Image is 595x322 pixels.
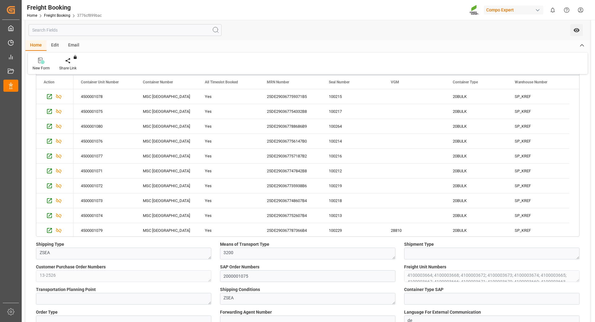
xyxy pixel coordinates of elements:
span: Seal Number [329,80,350,84]
div: 4500001079 [73,223,135,238]
div: Compo Expert [484,6,543,15]
div: 28810 [383,223,445,238]
div: 4500001072 [73,179,135,193]
div: SP_KREF [507,193,569,208]
div: 25DE290367756147B0 [259,134,321,148]
div: Press SPACE to select this row. [36,208,73,223]
input: Search Fields [29,24,222,36]
button: show 0 new notifications [546,3,560,17]
div: Press SPACE to select this row. [73,208,569,223]
div: SP_KREF [507,104,569,119]
div: Yes [205,104,252,119]
div: MSC [GEOGRAPHIC_DATA] [135,193,197,208]
div: 4500001078 [73,89,135,104]
span: Transportation Planning Point [36,286,96,293]
button: Compo Expert [484,4,546,16]
a: Home [27,13,37,18]
div: 20BULK [453,164,500,178]
textarea: ZSEA [36,248,211,259]
div: Press SPACE to select this row. [73,223,569,238]
div: 100218 [321,193,383,208]
div: Press SPACE to select this row. [36,89,73,104]
div: 100215 [321,89,383,104]
div: SP_KREF [507,89,569,104]
span: Shipping Conditions [220,286,260,293]
span: Container Type [453,80,478,84]
div: MSC [GEOGRAPHIC_DATA] [135,104,197,119]
div: Press SPACE to select this row. [73,104,569,119]
div: 25DE290367752607B4 [259,208,321,223]
div: 25DE290367788686B9 [259,119,321,134]
div: Press SPACE to select this row. [36,134,73,149]
div: SP_KREF [507,179,569,193]
div: Press SPACE to select this row. [73,193,569,208]
div: 25DE290367748607B4 [259,193,321,208]
div: 100219 [321,179,383,193]
span: Order Type [36,309,58,315]
div: Edit [46,40,64,51]
div: MSC [GEOGRAPHIC_DATA] [135,119,197,134]
div: Home [25,40,46,51]
div: Yes [205,119,252,134]
div: 20BULK [453,90,500,104]
div: 100217 [321,104,383,119]
div: 100212 [321,164,383,178]
div: Yes [205,223,252,238]
span: Language For External Communication [404,309,481,315]
div: Yes [205,164,252,178]
div: MSC [GEOGRAPHIC_DATA] [135,208,197,223]
div: 20BULK [453,119,500,134]
div: MSC [GEOGRAPHIC_DATA] [135,89,197,104]
div: 20BULK [453,134,500,148]
div: Press SPACE to select this row. [36,149,73,164]
textarea: 3200 [220,248,395,259]
a: Freight Booking [44,13,70,18]
div: SP_KREF [507,119,569,134]
div: 20BULK [453,209,500,223]
div: SP_KREF [507,164,569,178]
div: Yes [205,134,252,148]
div: 25DE290367759371B5 [259,89,321,104]
div: 4500001075 [73,104,135,119]
div: 100264 [321,119,383,134]
span: SAP Order Numbers [220,264,259,270]
div: 100214 [321,134,383,148]
div: 4500001074 [73,208,135,223]
div: Press SPACE to select this row. [73,179,569,193]
div: Yes [205,179,252,193]
div: Press SPACE to select this row. [73,134,569,149]
span: Customer Purchase Order Numbers [36,264,106,270]
div: SP_KREF [507,223,569,238]
div: SP_KREF [507,208,569,223]
span: Container Type SAP [404,286,443,293]
div: 25DE290367754332B8 [259,104,321,119]
div: Action [44,80,55,84]
div: 4500001076 [73,134,135,148]
div: 4500001073 [73,193,135,208]
div: MSC [GEOGRAPHIC_DATA] [135,134,197,148]
button: open menu [570,24,583,36]
div: 20BULK [453,223,500,238]
button: Help Center [560,3,574,17]
div: Yes [205,90,252,104]
span: MRN Number [267,80,289,84]
div: Press SPACE to select this row. [36,119,73,134]
div: 25DE290367787366B4 [259,223,321,238]
span: All Timeslot Booked [205,80,238,84]
div: Email [64,40,84,51]
span: Container Number [143,80,173,84]
div: 100229 [321,223,383,238]
div: 25DE290367757187B2 [259,149,321,163]
div: MSC [GEOGRAPHIC_DATA] [135,223,197,238]
textarea: ZSEA [220,293,395,305]
div: New Form [33,65,50,71]
div: Press SPACE to select this row. [36,179,73,193]
div: Press SPACE to select this row. [73,89,569,104]
div: 25DE290367747842B8 [259,164,321,178]
span: VGM [391,80,399,84]
div: SP_KREF [507,134,569,148]
div: Press SPACE to select this row. [73,149,569,164]
div: Press SPACE to select this row. [36,104,73,119]
div: 20BULK [453,194,500,208]
span: Shipment Type [404,241,434,248]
